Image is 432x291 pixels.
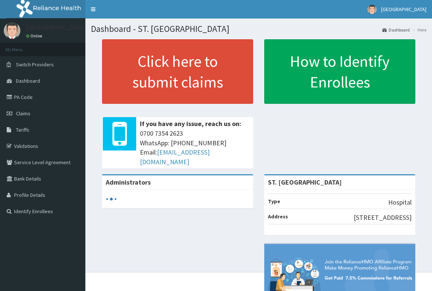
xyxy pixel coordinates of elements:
[140,148,210,166] a: [EMAIL_ADDRESS][DOMAIN_NAME]
[354,213,412,222] p: [STREET_ADDRESS]
[264,39,415,104] a: How to Identify Enrollees
[268,178,342,186] strong: ST. [GEOGRAPHIC_DATA]
[4,22,20,39] img: User Image
[102,39,253,104] a: Click here to submit claims
[140,119,241,128] b: If you have any issue, reach us on:
[410,27,426,33] li: Here
[26,33,44,39] a: Online
[382,27,410,33] a: Dashboard
[381,6,426,13] span: [GEOGRAPHIC_DATA]
[16,110,30,117] span: Claims
[388,198,412,207] p: Hospital
[268,198,280,205] b: Type
[16,77,40,84] span: Dashboard
[91,24,426,34] h1: Dashboard - ST. [GEOGRAPHIC_DATA]
[16,126,29,133] span: Tariffs
[106,178,151,186] b: Administrators
[367,5,377,14] img: User Image
[16,61,54,68] span: Switch Providers
[268,213,288,220] b: Address
[26,24,87,31] p: [GEOGRAPHIC_DATA]
[140,129,249,167] span: 0700 7354 2623 WhatsApp: [PHONE_NUMBER] Email:
[106,194,117,205] svg: audio-loading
